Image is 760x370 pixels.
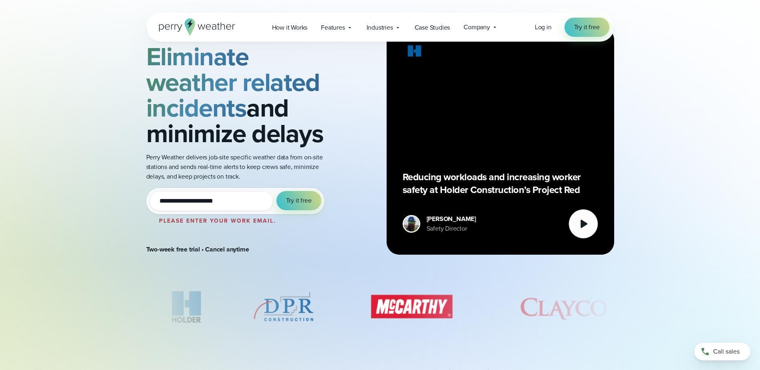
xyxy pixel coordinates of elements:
[252,287,316,327] div: 3 of 8
[286,196,312,205] span: Try it free
[146,38,320,127] strong: Eliminate weather related incidents
[146,245,249,254] strong: Two-week free trial • Cancel anytime
[713,347,740,356] span: Call sales
[265,19,314,36] a: How it Works
[694,343,750,360] a: Call sales
[404,216,419,231] img: Merco Chantres Headshot
[354,287,468,327] div: 4 of 8
[161,287,213,327] img: Holder.svg
[321,23,345,32] span: Features
[574,22,600,32] span: Try it free
[403,43,427,62] img: Holder.svg
[354,287,468,327] img: McCarthy.svg
[146,44,334,146] h2: and minimize delays
[506,287,620,327] div: 5 of 8
[535,22,552,32] a: Log in
[161,287,213,327] div: 2 of 8
[506,287,620,327] img: Clayco.svg
[146,153,334,181] p: Perry Weather delivers job-site specific weather data from on-site stations and sends real-time a...
[427,224,476,233] div: Safety Director
[146,287,614,331] div: slideshow
[272,23,308,32] span: How it Works
[403,171,598,196] p: Reducing workloads and increasing worker safety at Holder Construction’s Project Red
[408,19,457,36] a: Case Studies
[564,18,609,37] a: Try it free
[367,23,393,32] span: Industries
[159,217,276,225] label: Please enter your work email.
[415,23,450,32] span: Case Studies
[252,287,316,327] img: DPR-Construction.svg
[276,191,321,210] button: Try it free
[427,214,476,224] div: [PERSON_NAME]
[464,22,490,32] span: Company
